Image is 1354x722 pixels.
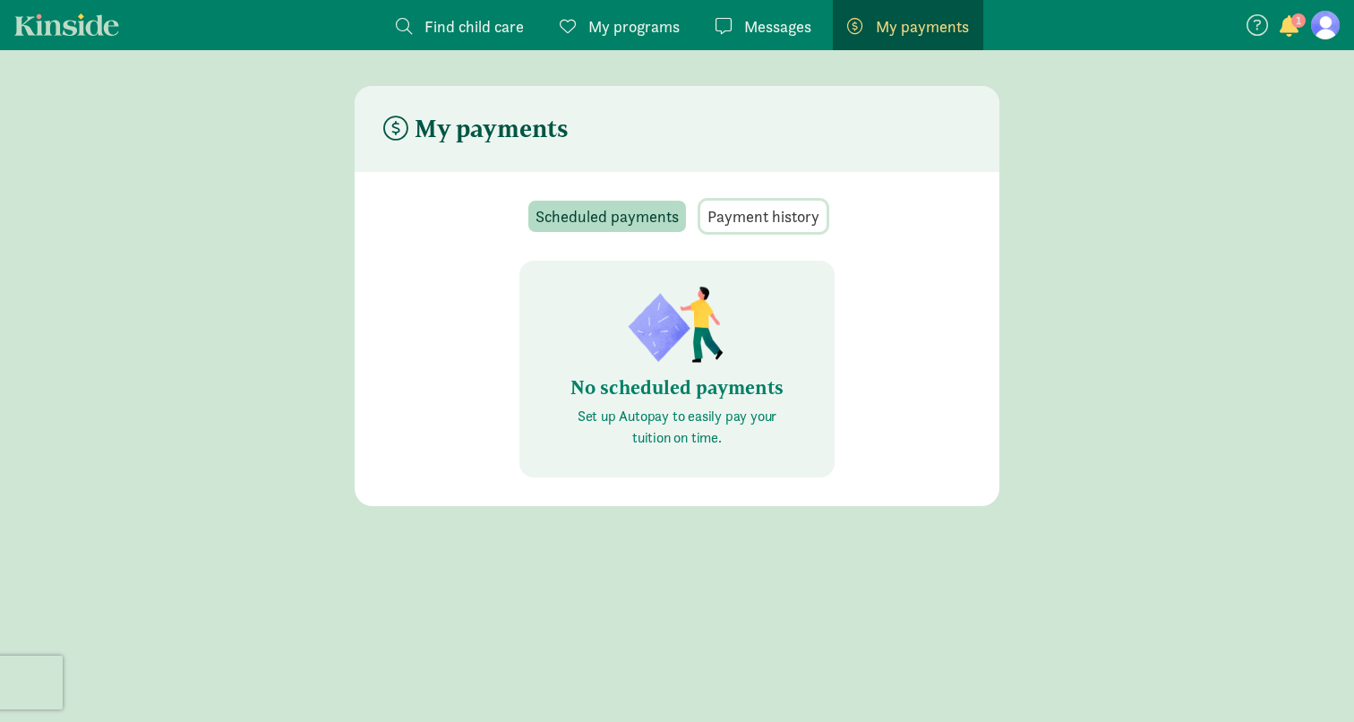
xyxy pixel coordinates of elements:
a: Kinside [14,13,119,36]
button: Scheduled payments [528,201,686,232]
p: Set up Autopay to easily pay your tuition on time. [562,406,792,449]
span: 1 [1291,13,1306,28]
button: Payment history [700,201,827,232]
span: Messages [744,14,811,39]
span: Payment history [707,204,819,228]
span: Scheduled payments [536,204,679,228]
h6: No scheduled payments [562,377,792,399]
h4: My payments [383,115,569,143]
span: My payments [876,14,969,39]
button: 1 [1277,16,1302,39]
span: Find child care [424,14,524,39]
span: My programs [588,14,680,39]
img: illustration-child2.png [623,282,731,368]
